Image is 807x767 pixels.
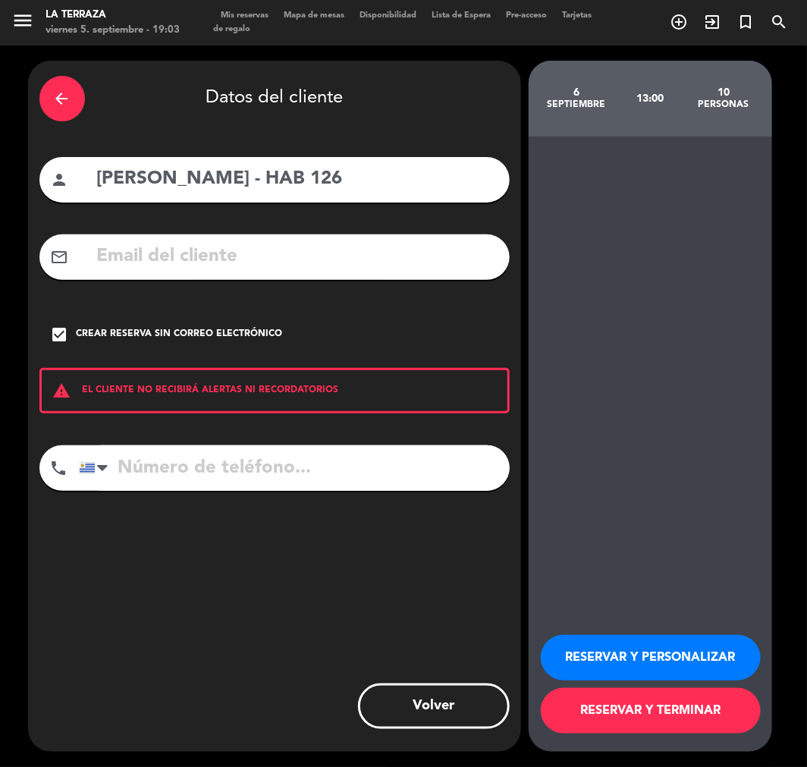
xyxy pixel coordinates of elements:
[498,11,554,20] span: Pre-acceso
[541,688,761,734] button: RESERVAR Y TERMINAR
[540,99,614,111] div: septiembre
[51,248,69,266] i: mail_outline
[686,86,760,99] div: 10
[96,241,498,272] input: Email del cliente
[613,72,686,125] div: 13:00
[736,13,755,31] i: turned_in_not
[11,9,34,32] i: menu
[703,13,721,31] i: exit_to_app
[541,635,761,681] button: RESERVAR Y PERSONALIZAR
[358,684,510,729] button: Volver
[352,11,424,20] span: Disponibilidad
[213,11,276,20] span: Mis reservas
[276,11,352,20] span: Mapa de mesas
[42,382,83,400] i: warning
[11,9,34,37] button: menu
[424,11,498,20] span: Lista de Espera
[53,90,71,108] i: arrow_back
[39,72,510,125] div: Datos del cliente
[77,327,283,342] div: Crear reserva sin correo electrónico
[79,445,510,491] input: Número de teléfono...
[46,8,180,23] div: La Terraza
[51,171,69,189] i: person
[39,368,510,413] div: EL CLIENTE NO RECIBIRÁ ALERTAS NI RECORDATORIOS
[540,86,614,99] div: 6
[50,459,68,477] i: phone
[770,13,788,31] i: search
[670,13,688,31] i: add_circle_outline
[686,99,760,111] div: personas
[96,164,498,195] input: Nombre del cliente
[46,23,180,38] div: viernes 5. septiembre - 19:03
[51,325,69,344] i: check_box
[80,446,115,490] div: Uruguay: +598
